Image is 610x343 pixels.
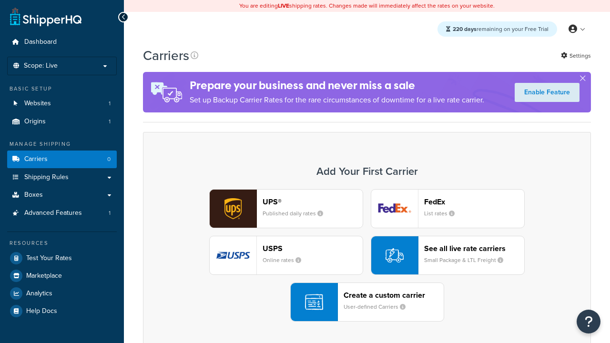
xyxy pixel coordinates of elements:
[263,197,363,206] header: UPS®
[424,197,524,206] header: FedEx
[7,204,117,222] li: Advanced Features
[437,21,557,37] div: remaining on your Free Trial
[26,272,62,280] span: Marketplace
[7,140,117,148] div: Manage Shipping
[7,33,117,51] a: Dashboard
[107,155,111,163] span: 0
[263,256,309,264] small: Online rates
[7,151,117,168] a: Carriers 0
[7,169,117,186] a: Shipping Rules
[7,95,117,112] li: Websites
[24,62,58,70] span: Scope: Live
[24,173,69,182] span: Shipping Rules
[424,209,462,218] small: List rates
[7,250,117,267] a: Test Your Rates
[7,95,117,112] a: Websites 1
[109,118,111,126] span: 1
[24,38,57,46] span: Dashboard
[344,291,444,300] header: Create a custom carrier
[371,190,418,228] img: fedEx logo
[24,100,51,108] span: Websites
[24,118,46,126] span: Origins
[143,72,190,112] img: ad-rules-rateshop-fe6ec290ccb7230408bd80ed9643f0289d75e0ffd9eb532fc0e269fcd187b520.png
[143,46,189,65] h1: Carriers
[7,113,117,131] li: Origins
[209,236,363,275] button: usps logoUSPSOnline rates
[109,209,111,217] span: 1
[7,285,117,302] a: Analytics
[210,190,256,228] img: ups logo
[371,236,525,275] button: See all live rate carriersSmall Package & LTL Freight
[10,7,81,26] a: ShipperHQ Home
[263,244,363,253] header: USPS
[190,93,484,107] p: Set up Backup Carrier Rates for the rare circumstances of downtime for a live rate carrier.
[26,290,52,298] span: Analytics
[290,282,444,322] button: Create a custom carrierUser-defined Carriers
[7,186,117,204] a: Boxes
[424,256,511,264] small: Small Package & LTL Freight
[278,1,289,10] b: LIVE
[190,78,484,93] h4: Prepare your business and never miss a sale
[561,49,591,62] a: Settings
[26,254,72,262] span: Test Your Rates
[24,209,82,217] span: Advanced Features
[7,113,117,131] a: Origins 1
[7,204,117,222] a: Advanced Features 1
[7,239,117,247] div: Resources
[344,303,413,311] small: User-defined Carriers
[24,155,48,163] span: Carriers
[386,246,404,264] img: icon-carrier-liverate-becf4550.svg
[577,310,600,333] button: Open Resource Center
[263,209,331,218] small: Published daily rates
[424,244,524,253] header: See all live rate carriers
[453,25,477,33] strong: 220 days
[515,83,579,102] a: Enable Feature
[210,236,256,274] img: usps logo
[153,166,581,177] h3: Add Your First Carrier
[305,293,323,311] img: icon-carrier-custom-c93b8a24.svg
[24,191,43,199] span: Boxes
[7,151,117,168] li: Carriers
[371,189,525,228] button: fedEx logoFedExList rates
[7,85,117,93] div: Basic Setup
[109,100,111,108] span: 1
[209,189,363,228] button: ups logoUPS®Published daily rates
[26,307,57,315] span: Help Docs
[7,267,117,284] a: Marketplace
[7,303,117,320] a: Help Docs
